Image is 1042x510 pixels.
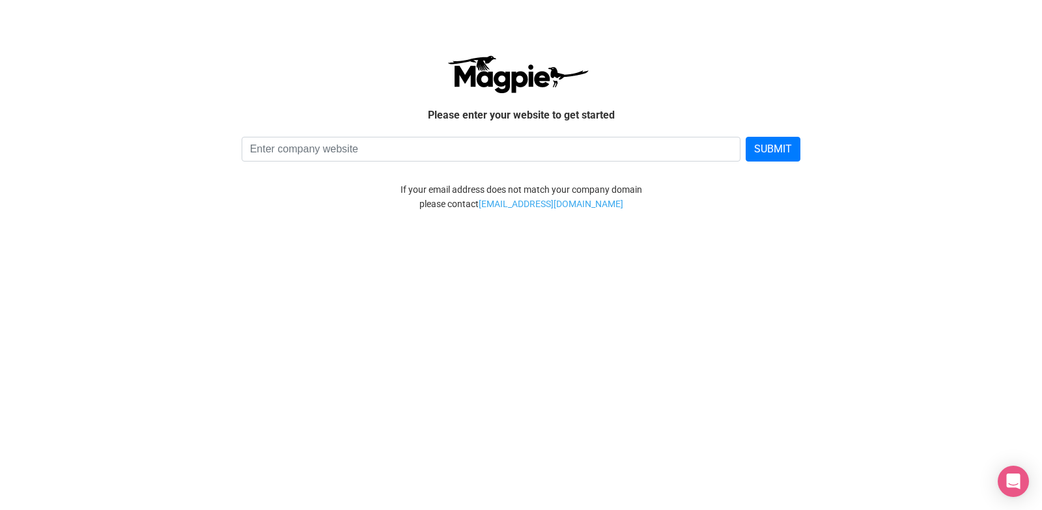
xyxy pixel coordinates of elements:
div: Open Intercom Messenger [998,466,1029,497]
div: please contact [147,197,895,211]
button: SUBMIT [746,137,800,162]
p: Please enter your website to get started [156,107,886,124]
input: Enter company website [242,137,741,162]
div: If your email address does not match your company domain [147,182,895,197]
img: logo-ab69f6fb50320c5b225c76a69d11143b.png [444,55,591,94]
a: [EMAIL_ADDRESS][DOMAIN_NAME] [479,197,623,211]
